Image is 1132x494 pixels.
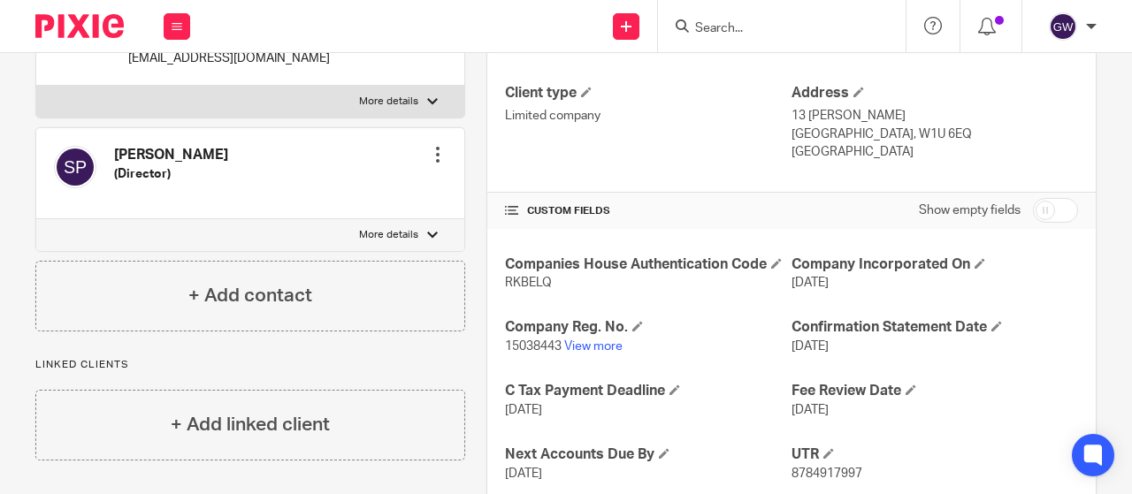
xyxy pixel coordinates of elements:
h4: CUSTOM FIELDS [505,204,792,218]
p: 13 [PERSON_NAME] [792,107,1078,125]
p: Limited company [505,107,792,125]
h4: UTR [792,445,1078,464]
span: 15038443 [505,340,562,353]
span: RKBELQ [505,277,552,289]
h4: Company Reg. No. [505,318,792,337]
span: [DATE] [792,404,829,416]
h4: + Add contact [188,282,312,309]
h4: Companies House Authentication Code [505,255,792,274]
span: [DATE] [792,340,829,353]
p: More details [359,95,418,109]
span: [DATE] [505,404,542,416]
h4: + Add linked client [171,411,330,438]
label: Show empty fields [919,201,1021,219]
span: [DATE] [505,467,542,480]
h4: Confirmation Statement Date [792,318,1078,337]
h4: Address [792,84,1078,103]
p: Linked clients [35,358,465,372]
h4: C Tax Payment Deadline [505,382,792,400]
h4: Next Accounts Due By [505,445,792,464]
p: [GEOGRAPHIC_DATA], W1U 6EQ [792,125,1078,143]
h4: Company Incorporated On [792,255,1078,274]
span: [DATE] [792,277,829,289]
input: Search [693,21,853,37]
img: svg%3E [54,146,96,188]
span: 8784917997 [792,467,862,480]
h4: [PERSON_NAME] [114,146,228,164]
p: More details [359,228,418,242]
p: [EMAIL_ADDRESS][DOMAIN_NAME] [128,49,330,67]
h4: Fee Review Date [792,382,1078,400]
img: svg%3E [1049,12,1077,41]
h4: Client type [505,84,792,103]
a: View more [564,340,623,353]
h5: (Director) [114,165,228,183]
img: Pixie [35,14,124,38]
p: [GEOGRAPHIC_DATA] [792,143,1078,161]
